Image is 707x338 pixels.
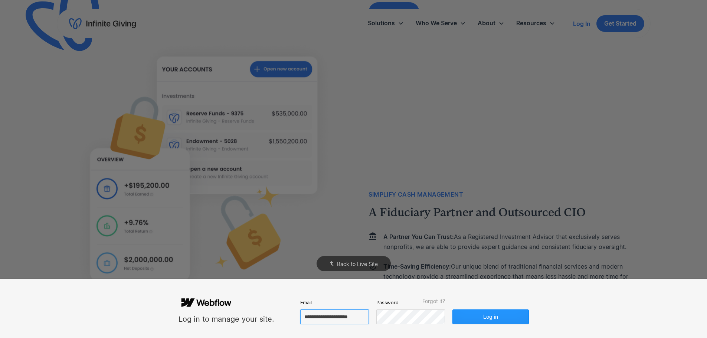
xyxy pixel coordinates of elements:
[376,299,399,306] span: Password
[300,299,312,306] span: Email
[422,298,445,304] span: Forgot it?
[337,261,378,267] span: Back to Live Site
[179,314,274,324] div: Log in to manage your site.
[452,309,528,324] button: Log in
